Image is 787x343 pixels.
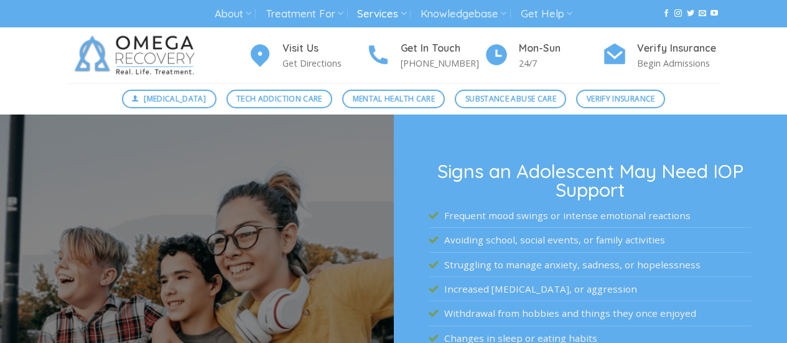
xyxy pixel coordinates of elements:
[282,40,366,57] h4: Visit Us
[429,253,752,277] li: Struggling to manage anxiety, sadness, or hopelessness
[465,93,556,105] span: Substance Abuse Care
[576,90,665,108] a: Verify Insurance
[144,93,206,105] span: [MEDICAL_DATA]
[521,2,572,26] a: Get Help
[357,2,406,26] a: Services
[429,277,752,301] li: Increased [MEDICAL_DATA], or aggression
[519,56,602,70] p: 24/7
[215,2,251,26] a: About
[602,40,720,71] a: Verify Insurance Begin Admissions
[674,9,682,18] a: Follow on Instagram
[699,9,706,18] a: Send us an email
[401,40,484,57] h4: Get In Touch
[587,93,655,105] span: Verify Insurance
[519,40,602,57] h4: Mon-Sun
[637,40,720,57] h4: Verify Insurance
[236,93,322,105] span: Tech Addiction Care
[687,9,694,18] a: Follow on Twitter
[429,204,752,228] li: Frequent mood swings or intense emotional reactions
[342,90,445,108] a: Mental Health Care
[429,162,752,200] h3: Signs an Adolescent May Need IOP Support
[282,56,366,70] p: Get Directions
[248,40,366,71] a: Visit Us Get Directions
[122,90,217,108] a: [MEDICAL_DATA]
[266,2,343,26] a: Treatment For
[353,93,435,105] span: Mental Health Care
[226,90,333,108] a: Tech Addiction Care
[710,9,718,18] a: Follow on YouTube
[663,9,670,18] a: Follow on Facebook
[637,56,720,70] p: Begin Admissions
[429,228,752,252] li: Avoiding school, social events, or family activities
[429,301,752,326] li: Withdrawal from hobbies and things they once enjoyed
[401,56,484,70] p: [PHONE_NUMBER]
[67,27,207,83] img: Omega Recovery
[455,90,566,108] a: Substance Abuse Care
[366,40,484,71] a: Get In Touch [PHONE_NUMBER]
[421,2,506,26] a: Knowledgebase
